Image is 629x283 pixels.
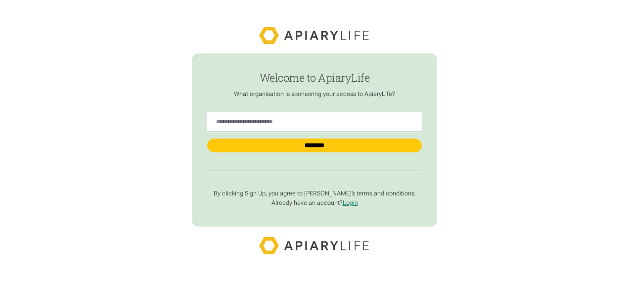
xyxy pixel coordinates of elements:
[343,199,358,206] a: Login
[207,72,422,84] h1: Welcome to ApiaryLife
[192,53,438,226] form: find-employer
[207,90,422,98] p: What organisation is sponsoring your access to ApiaryLife?
[207,199,422,207] p: Already have an account?
[207,189,422,197] p: By clicking Sign Up, you agree to [PERSON_NAME]’s terms and conditions.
